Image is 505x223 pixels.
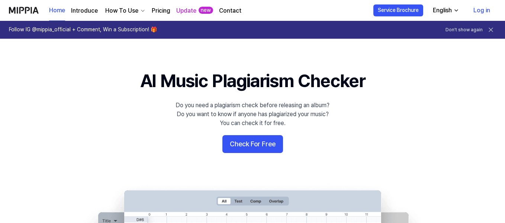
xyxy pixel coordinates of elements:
[199,7,213,14] div: new
[140,69,365,93] h1: AI Music Plagiarism Checker
[219,6,241,15] a: Contact
[71,6,98,15] a: Introduce
[176,6,196,15] a: Update
[427,3,464,18] button: English
[176,101,329,128] div: Do you need a plagiarism check before releasing an album? Do you want to know if anyone has plagi...
[104,6,140,15] div: How To Use
[9,26,157,34] h1: Follow IG @mippia_official + Comment, Win a Subscription! 🎁
[222,135,283,153] button: Check For Free
[373,4,423,16] button: Service Brochure
[431,6,453,15] div: English
[152,6,170,15] a: Pricing
[49,0,65,21] a: Home
[446,27,483,33] button: Don't show again
[104,6,146,15] button: How To Use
